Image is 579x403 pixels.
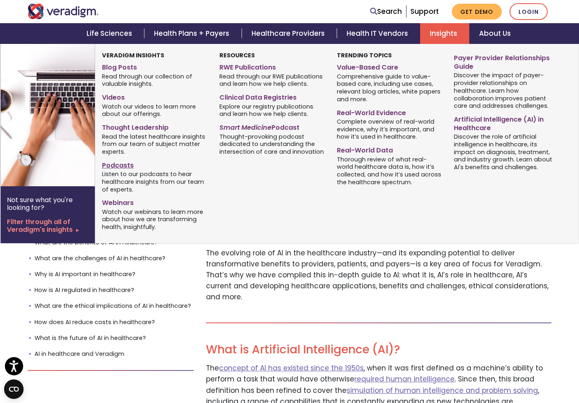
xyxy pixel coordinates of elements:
a: required human intelligence [354,374,455,384]
a: Videos [102,90,207,102]
span: Read through our RWE publications and learn how we help clients. [219,72,325,88]
span: Discover the impact of payer-provider relationships on healthcare. Learn how collaboration improv... [454,71,559,110]
a: concept of AI has existed since the 1950s [219,363,364,373]
a: Podcasts [102,158,207,170]
a: Value-Based Care [337,60,442,72]
strong: Veradigm Insights [102,51,164,59]
a: simulation of human intelligence and problem solving [347,386,538,395]
a: Filter through all of Veradigm's Insights [7,218,88,233]
strong: Resources [219,51,255,59]
a: Real-World Evidence [337,106,442,118]
span: Read the latest healthcare insights from our team of subject matter experts. [102,132,207,156]
span: Complete overview of real-world evidence, why it’s important, and how it’s used in healthcare. [337,117,442,141]
span: Read through our collection of valuable insights. [102,72,207,88]
span: Listen to our podcasts to hear healthcare insights from our team of experts. [102,170,207,194]
a: What is the future of AI in healthcare? [28,332,194,344]
a: Why is AI important in healthcare? [28,268,194,281]
img: Veradigm logo [28,4,99,19]
a: How is AI regulated in healthcare? [28,284,194,296]
a: Insights [420,23,469,44]
a: Support [410,7,439,16]
span: Discover the role of artificial intelligence in healthcare, its impact on diagnosis, treatment, a... [454,133,559,171]
p: The evolving role of AI in the healthcare industry—and its expanding potential to deliver transfo... [206,248,551,303]
a: Get Demo [452,4,502,20]
a: AI in healthcare and Veradigm [28,348,194,360]
iframe: Drift Chat Widget [424,345,570,394]
a: Real-World Data [337,143,442,155]
a: Healthcare Providers [242,23,337,44]
a: Payer Provider Relationships Guide [454,51,559,71]
span: Thorough review of what real-world healthcare data is, how it’s collected, and how it’s used acro... [337,155,442,186]
a: Health IT Vendors [337,23,420,44]
a: What are the challenges of AI in healthcare? [28,252,194,265]
a: Thought Leadership [102,120,207,132]
p: Not sure what you're looking for? [7,196,88,211]
a: Search [370,6,402,17]
a: RWE Publications [219,60,325,72]
img: Two hands typing on a laptop [0,44,131,186]
a: What are the ethical implications of AI in healthcare? [28,300,194,312]
a: Blog Posts [102,60,207,72]
em: Smart Medicine [219,123,271,132]
span: Watch our videos to learn more about our offerings. [102,102,207,118]
a: About Us [469,23,520,44]
a: Smart MedicinePodcast [219,120,325,132]
span: Explore our registry publications and learn how we help clients. [219,102,325,118]
a: Health Plans + Payers [144,23,241,44]
h2: What is Artificial Intelligence (AI)? [206,343,551,357]
a: Artificial Intelligence (AI) in Healthcare [454,112,559,133]
span: Comprehensive guide to value-based care, including use cases, relevant blog articles, white paper... [337,72,442,103]
span: Thought-provoking podcast dedicated to understanding the intersection of care and innovation [219,132,325,156]
a: Webinars [102,196,207,207]
button: Open CMP widget [4,379,24,399]
a: How does AI reduce costs in healthcare? [28,316,194,329]
a: Clinical Data Registries [219,90,325,102]
span: Watch our webinars to learn more about how we are transforming health, insightfully. [102,207,207,231]
a: Login [510,3,548,20]
a: Life Sciences [77,23,144,44]
strong: Trending Topics [337,51,392,59]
